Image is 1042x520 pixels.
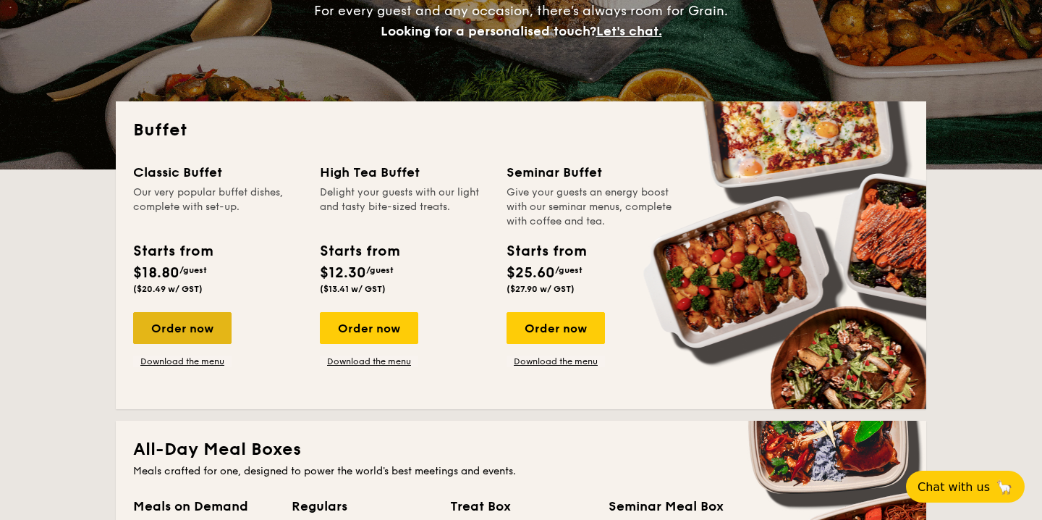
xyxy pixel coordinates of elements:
div: Seminar Meal Box [609,496,750,516]
span: $12.30 [320,264,366,282]
span: ($13.41 w/ GST) [320,284,386,294]
div: Starts from [320,240,399,262]
div: Our very popular buffet dishes, complete with set-up. [133,185,302,229]
h2: Buffet [133,119,909,142]
span: /guest [179,265,207,275]
div: Order now [507,312,605,344]
div: High Tea Buffet [320,162,489,183]
div: Starts from [507,240,585,262]
div: Seminar Buffet [507,162,676,183]
span: $18.80 [133,264,179,282]
span: $25.60 [507,264,555,282]
div: Treat Box [450,496,591,516]
span: Let's chat. [596,23,662,39]
div: Delight your guests with our light and tasty bite-sized treats. [320,185,489,229]
button: Chat with us🦙 [906,471,1025,503]
div: Give your guests an energy boost with our seminar menus, complete with coffee and tea. [507,185,676,229]
span: 🦙 [996,479,1013,495]
div: Order now [320,312,418,344]
div: Regulars [292,496,433,516]
a: Download the menu [133,356,232,367]
span: Looking for a personalised touch? [381,23,596,39]
div: Meals on Demand [133,496,274,516]
a: Download the menu [320,356,418,367]
h2: All-Day Meal Boxes [133,438,909,461]
span: /guest [555,265,583,275]
span: Chat with us [918,480,990,494]
span: /guest [366,265,394,275]
span: ($20.49 w/ GST) [133,284,203,294]
a: Download the menu [507,356,605,367]
div: Order now [133,312,232,344]
div: Meals crafted for one, designed to power the world's best meetings and events. [133,464,909,479]
span: ($27.90 w/ GST) [507,284,575,294]
div: Starts from [133,240,212,262]
div: Classic Buffet [133,162,302,183]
